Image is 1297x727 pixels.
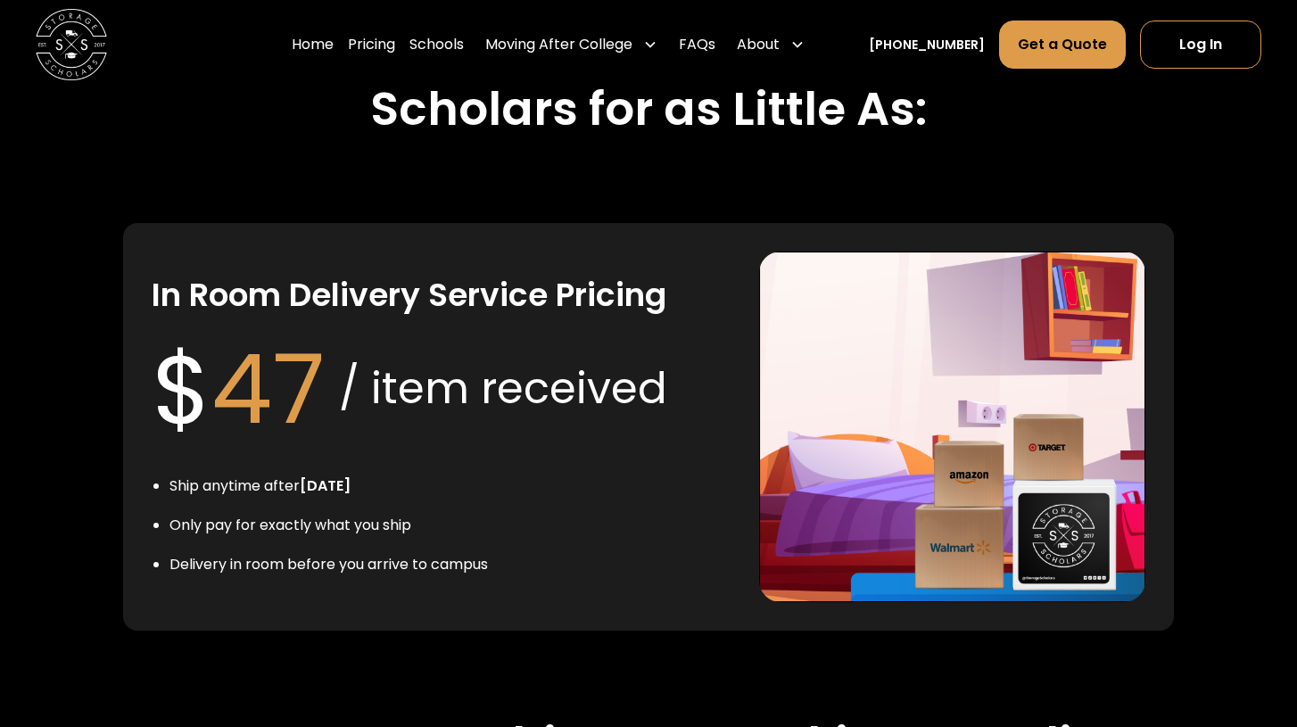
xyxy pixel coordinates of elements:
[999,21,1126,69] a: Get a Quote
[348,20,395,70] a: Pricing
[300,475,351,496] strong: [DATE]
[169,475,488,497] li: Ship anytime after
[737,34,780,55] div: About
[169,554,488,575] li: Delivery in room before you arrive to campus
[211,321,325,457] span: 47
[759,252,1145,602] img: In Room delivery.
[730,20,812,70] div: About
[219,26,1077,137] h2: Start Shipping to Storage Scholars for as Little As:
[679,20,715,70] a: FAQs
[409,20,464,70] a: Schools
[292,20,334,70] a: Home
[169,515,488,536] li: Only pay for exactly what you ship
[485,34,632,55] div: Moving After College
[339,357,667,421] div: / item received
[869,36,985,54] a: [PHONE_NUMBER]
[152,317,325,461] div: $
[1140,21,1261,69] a: Log In
[152,275,666,317] h3: In Room Delivery Service Pricing
[478,20,665,70] div: Moving After College
[36,9,107,80] img: Storage Scholars main logo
